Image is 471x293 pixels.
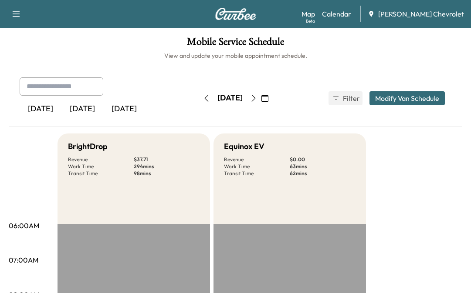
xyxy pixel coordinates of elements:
[9,220,39,231] p: 06:00AM
[61,99,103,119] div: [DATE]
[290,163,356,170] p: 63 mins
[290,156,356,163] p: $ 0.00
[224,140,264,153] h5: Equinox EV
[134,170,200,177] p: 98 mins
[215,8,257,20] img: Curbee Logo
[329,91,363,105] button: Filter
[68,140,108,153] h5: BrightDrop
[290,170,356,177] p: 62 mins
[224,163,290,170] p: Work Time
[224,156,290,163] p: Revenue
[343,93,359,103] span: Filter
[9,255,38,265] p: 07:00AM
[217,93,243,103] div: [DATE]
[103,99,145,119] div: [DATE]
[68,170,134,177] p: Transit Time
[302,9,315,19] a: MapBeta
[134,163,200,170] p: 294 mins
[322,9,351,19] a: Calendar
[68,163,134,170] p: Work Time
[9,37,462,51] h1: Mobile Service Schedule
[378,9,464,19] span: [PERSON_NAME] Chevrolet
[9,51,462,60] h6: View and update your mobile appointment schedule.
[306,18,315,24] div: Beta
[224,170,290,177] p: Transit Time
[369,91,445,105] button: Modify Van Schedule
[20,99,61,119] div: [DATE]
[68,156,134,163] p: Revenue
[134,156,200,163] p: $ 37.71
